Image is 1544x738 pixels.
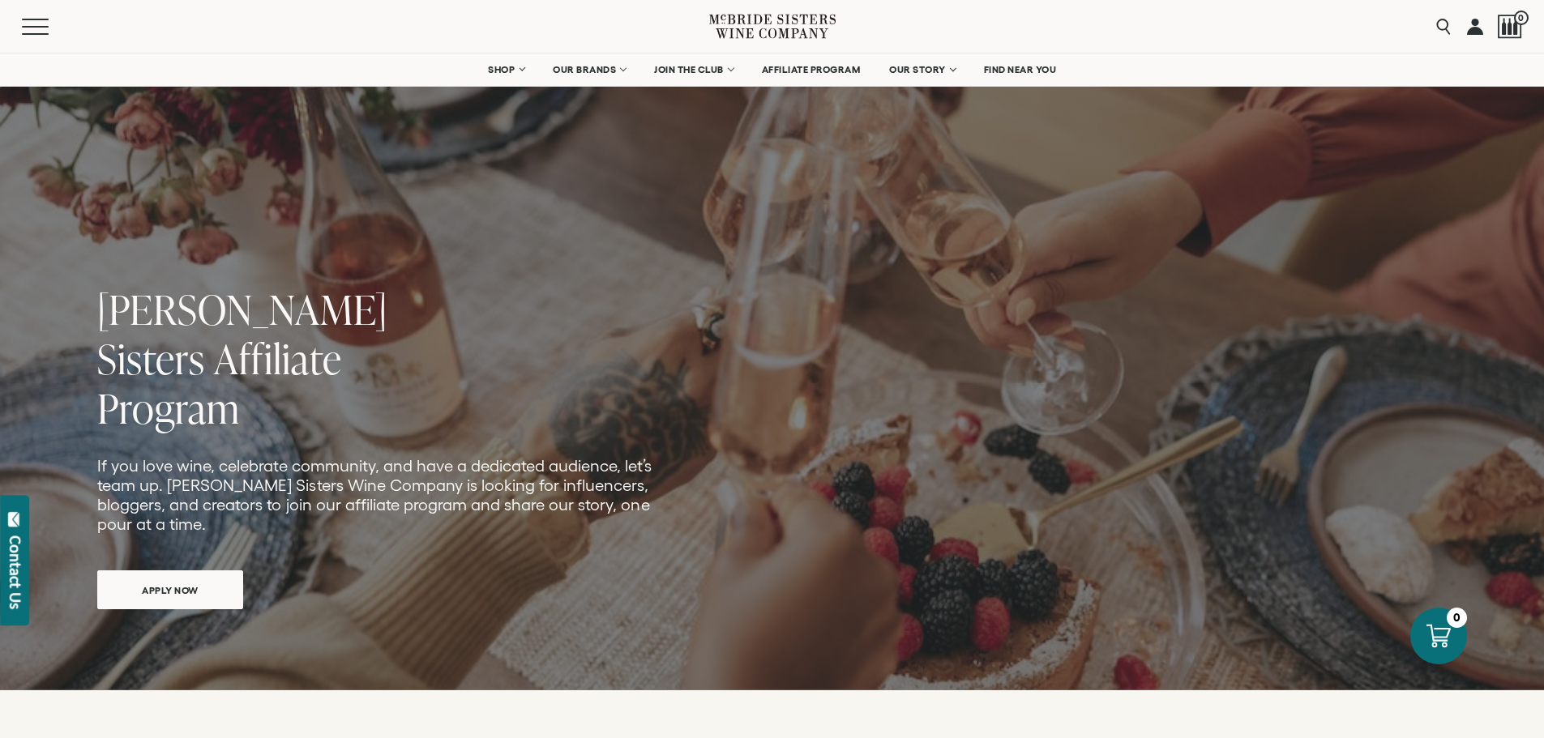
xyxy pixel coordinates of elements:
div: Contact Us [7,535,24,609]
span: JOIN THE CLUB [654,64,724,75]
a: JOIN THE CLUB [644,53,743,86]
a: AFFILIATE PROGRAM [751,53,871,86]
span: OUR BRANDS [553,64,616,75]
span: AFFILIATE PROGRAM [762,64,861,75]
a: FIND NEAR YOU [973,53,1067,86]
span: OUR STORY [889,64,946,75]
a: APPLY NOW [97,570,243,609]
span: FIND NEAR YOU [984,64,1057,75]
button: Mobile Menu Trigger [22,19,80,35]
a: OUR BRANDS [542,53,635,86]
span: Affiliate [214,331,342,386]
p: If you love wine, celebrate community, and have a dedicated audience, let’s team up. [PERSON_NAME... [97,456,655,534]
span: SHOP [488,64,515,75]
a: OUR STORY [879,53,965,86]
span: 0 [1514,11,1529,25]
span: APPLY NOW [113,574,227,606]
span: Program [97,380,240,436]
span: [PERSON_NAME] [97,281,387,337]
div: 0 [1447,608,1467,628]
a: SHOP [477,53,534,86]
span: Sisters [97,331,205,386]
